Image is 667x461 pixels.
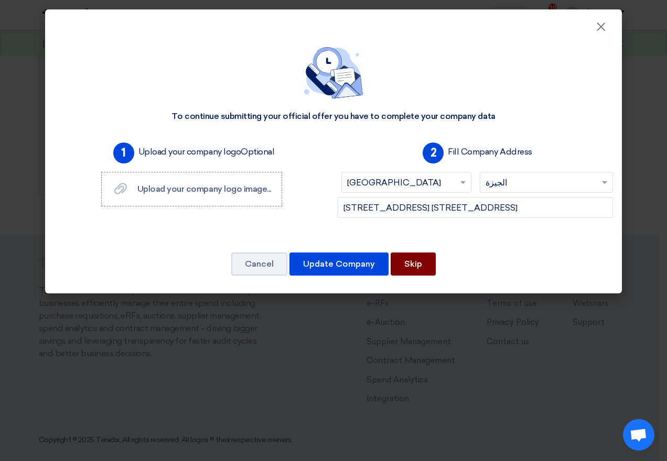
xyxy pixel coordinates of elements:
[289,253,389,276] button: Update Company
[623,419,654,451] a: Open chat
[231,253,287,276] button: Cancel
[391,253,436,276] button: Skip
[338,197,613,218] input: Add company main address
[448,146,532,158] label: Fill Company Address
[138,146,275,158] label: Upload your company logo
[241,147,274,157] span: Optional
[113,142,134,163] span: 1
[171,111,495,122] div: To continue submitting your official offer you have to complete your company data
[304,47,363,98] img: empty_state_contact.svg
[587,17,615,38] button: Close
[596,19,606,40] span: ×
[423,142,444,163] span: 2
[137,184,271,194] span: Upload your company logo image...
